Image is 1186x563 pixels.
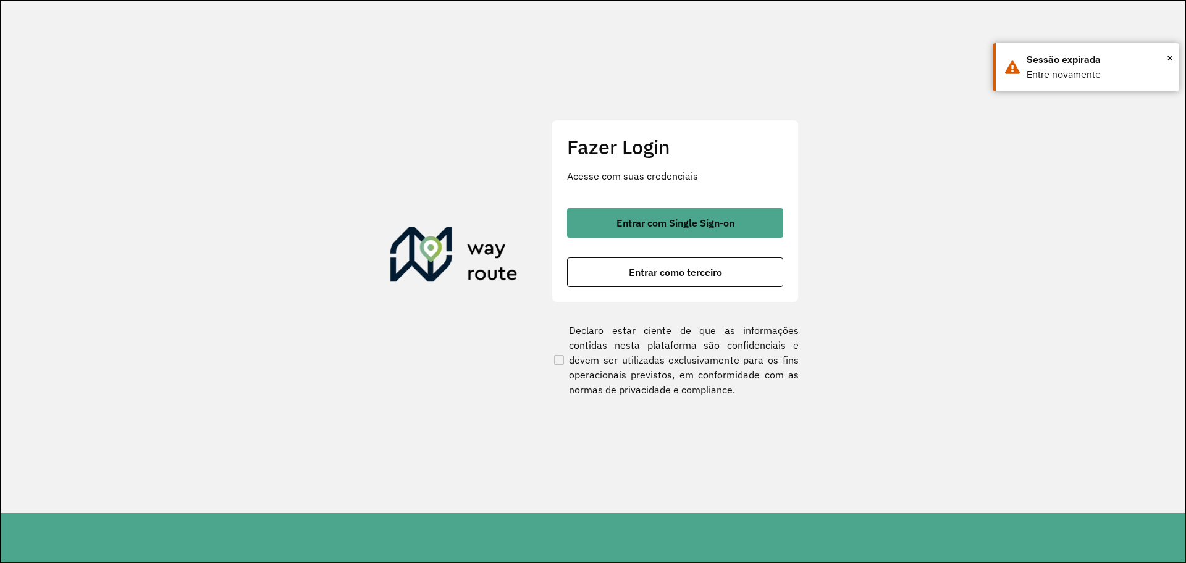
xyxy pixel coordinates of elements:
span: × [1167,49,1173,67]
button: button [567,208,783,238]
div: Entre novamente [1027,67,1169,82]
button: Close [1167,49,1173,67]
p: Acesse com suas credenciais [567,169,783,183]
span: Entrar como terceiro [629,267,722,277]
label: Declaro estar ciente de que as informações contidas nesta plataforma são confidenciais e devem se... [552,323,799,397]
button: button [567,257,783,287]
h2: Fazer Login [567,135,783,159]
div: Sessão expirada [1027,52,1169,67]
img: Roteirizador AmbevTech [390,227,518,286]
span: Entrar com Single Sign-on [616,218,734,228]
